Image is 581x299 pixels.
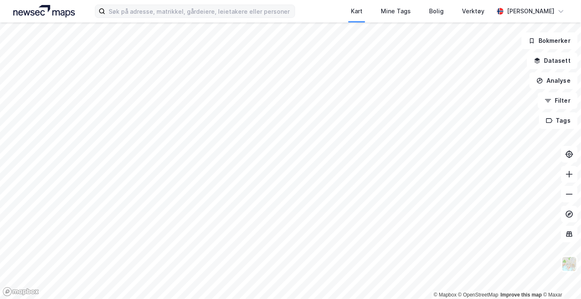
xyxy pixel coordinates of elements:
div: Kart [351,6,363,16]
div: Mine Tags [381,6,411,16]
div: [PERSON_NAME] [507,6,554,16]
div: Kontrollprogram for chat [539,259,581,299]
div: Bolig [429,6,444,16]
input: Søk på adresse, matrikkel, gårdeiere, leietakere eller personer [105,5,295,17]
img: logo.a4113a55bc3d86da70a041830d287a7e.svg [13,5,75,17]
div: Verktøy [462,6,484,16]
iframe: Chat Widget [539,259,581,299]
